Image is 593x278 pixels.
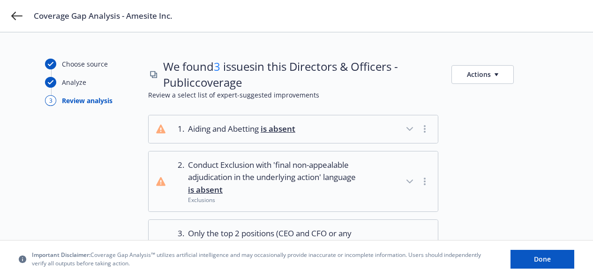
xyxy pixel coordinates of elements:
div: 3 [45,95,56,106]
div: Analyze [62,77,86,87]
span: We found issues in this Directors & Officers - Public coverage [163,59,438,90]
div: Choose source [62,59,108,69]
button: Done [510,250,574,269]
span: is absent [261,123,295,134]
span: Coverage Gap Analysis - Amesite Inc. [34,10,173,22]
span: Important Disclaimer: [32,251,90,259]
span: 3 [214,59,220,74]
span: Only the top 2 positions (CEO and CFO or any combination of two positions) impute to the Severabi... [188,227,362,264]
button: 2.Conduct Exclusion with 'final non-appealable adjudication in the underlying action' language is... [149,151,438,211]
span: Aiding and Abetting [188,123,295,135]
div: 2 . [173,159,184,204]
div: Review analysis [62,96,113,105]
span: Review a select list of expert-suggested improvements [148,90,548,100]
button: Actions [451,59,514,90]
span: Coverage Gap Analysis™ utilizes artificial intelligence and may occasionally provide inaccurate o... [32,251,495,267]
button: Actions [451,65,514,84]
div: 1 . [173,123,184,135]
button: 1.Aiding and Abetting is absent [149,115,438,143]
span: is absent [188,184,223,195]
div: Exclusions [188,196,362,204]
div: 3 . [173,227,184,272]
span: Done [534,255,551,263]
span: Conduct Exclusion with 'final non-appealable adjudication in the underlying action' language [188,159,362,196]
